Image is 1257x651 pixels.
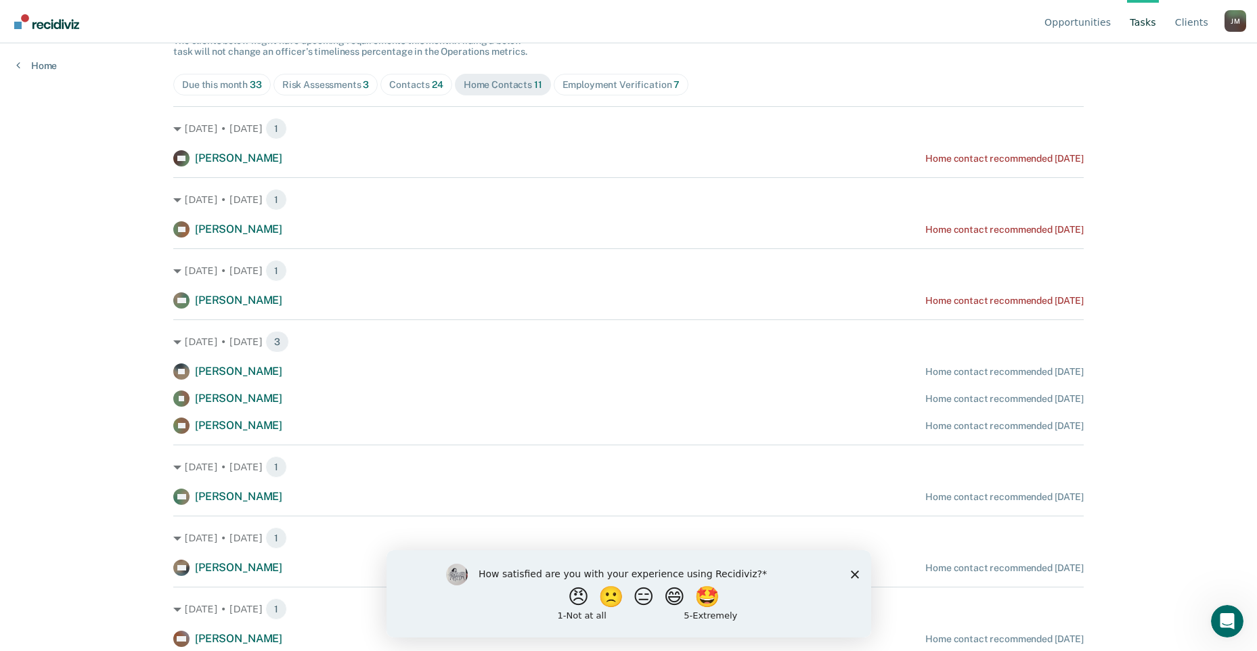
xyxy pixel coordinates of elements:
div: Employment Verification [563,79,680,91]
div: Home contact recommended [DATE] [925,491,1084,503]
span: 1 [265,189,287,210]
div: [DATE] • [DATE] 1 [173,189,1084,210]
div: [DATE] • [DATE] 3 [173,331,1084,353]
span: [PERSON_NAME] [195,365,282,378]
span: 1 [265,118,287,139]
iframe: Survey by Kim from Recidiviz [387,550,871,637]
div: [DATE] • [DATE] 1 [173,118,1084,139]
div: Home contact recommended [DATE] [925,420,1084,432]
div: Home contact recommended [DATE] [925,295,1084,307]
span: 24 [432,79,443,90]
div: Home contact recommended [DATE] [925,393,1084,405]
div: Contacts [389,79,443,91]
span: [PERSON_NAME] [195,490,282,503]
div: Home contact recommended [DATE] [925,562,1084,574]
div: [DATE] • [DATE] 1 [173,598,1084,620]
span: 11 [534,79,542,90]
div: J M [1225,10,1246,32]
span: [PERSON_NAME] [195,294,282,307]
span: [PERSON_NAME] [195,223,282,235]
span: 1 [265,527,287,549]
div: Home Contacts [464,79,542,91]
span: [PERSON_NAME] [195,419,282,432]
span: 7 [674,79,680,90]
div: Risk Assessments [282,79,370,91]
span: 1 [265,598,287,620]
div: [DATE] • [DATE] 1 [173,527,1084,549]
div: Home contact recommended [DATE] [925,633,1084,645]
div: Home contact recommended [DATE] [925,153,1084,164]
span: [PERSON_NAME] [195,392,282,405]
span: 3 [363,79,369,90]
span: 33 [250,79,262,90]
span: [PERSON_NAME] [195,152,282,164]
span: The clients below might have upcoming requirements this month. Hiding a below task will not chang... [173,35,527,58]
span: 1 [265,260,287,282]
div: Home contact recommended [DATE] [925,366,1084,378]
div: [DATE] • [DATE] 1 [173,456,1084,478]
div: [DATE] • [DATE] 1 [173,260,1084,282]
span: 1 [265,456,287,478]
span: 3 [265,331,289,353]
div: Home contact recommended [DATE] [925,224,1084,235]
span: [PERSON_NAME] [195,561,282,574]
span: [PERSON_NAME] [195,632,282,645]
iframe: Intercom live chat [1211,605,1243,637]
a: Home [16,60,57,72]
div: Due this month [182,79,262,91]
img: Recidiviz [14,14,79,29]
button: Profile dropdown button [1225,10,1246,32]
